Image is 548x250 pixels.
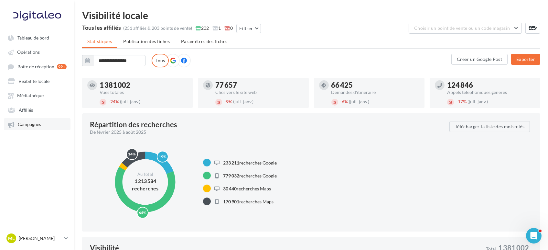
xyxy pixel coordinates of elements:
[90,121,177,128] div: Répartition des recherches
[212,25,221,31] span: 1
[100,90,188,95] div: Vues totales
[223,186,271,191] span: recherches Maps
[223,186,237,191] span: 30 440
[447,90,535,95] div: Appels téléphoniques générés
[414,25,510,31] span: Choisir un point de vente ou un code magasin
[447,82,535,89] div: 124 846
[57,64,67,69] div: 99+
[109,99,110,104] span: -
[349,99,370,104] span: (juil.-janv.)
[4,46,70,58] a: Opérations
[90,129,444,135] div: De février 2025 à août 2025
[18,122,41,127] span: Campagnes
[4,104,70,116] a: Affiliés
[5,232,69,244] a: ML [PERSON_NAME]
[17,64,54,69] span: Boîte de réception
[215,90,303,95] div: Clics vers le site web
[233,99,253,104] span: (juil.-janv.)
[467,99,488,104] span: (juil.-janv.)
[82,25,121,30] div: Tous les affiliés
[456,99,458,104] span: -
[223,160,277,165] span: recherches Google
[196,25,209,31] span: 202
[224,99,226,104] span: -
[526,228,542,244] iframe: Intercom live chat
[511,54,540,65] button: Exporter
[17,35,49,40] span: Tableau de bord
[19,107,33,113] span: Affiliés
[451,54,508,65] button: Créer un Google Post
[223,199,274,204] span: recherches Maps
[215,82,303,89] div: 77 657
[123,25,192,31] div: (251 affiliés & 203 points de vente)
[456,99,467,104] span: 17%
[224,99,232,104] span: 9%
[123,39,170,44] span: Publication des fiches
[331,82,419,89] div: 66 425
[223,199,239,204] span: 170 901
[224,25,233,31] span: 0
[18,78,49,84] span: Visibilité locale
[17,50,40,55] span: Opérations
[100,82,188,89] div: 1 381 002
[4,118,70,130] a: Campagnes
[223,173,277,178] span: recherches Google
[19,235,62,242] p: [PERSON_NAME]
[236,24,261,33] button: Filtrer
[8,235,15,242] span: ML
[331,90,419,95] div: Demandes d'itinéraire
[4,32,70,43] a: Tableau de bord
[340,99,348,104] span: 6%
[82,10,540,20] div: Visibilité locale
[4,61,70,73] a: Boîte de réception 99+
[152,54,169,67] label: Tous
[17,93,44,98] span: Médiathèque
[223,173,239,178] span: 779 032
[109,99,119,104] span: 24%
[223,160,239,165] span: 233 211
[120,99,140,104] span: (juil.-janv.)
[449,121,530,132] button: Télécharger la liste des mots-clés
[4,89,70,101] a: Médiathèque
[4,75,70,87] a: Visibilité locale
[340,99,342,104] span: -
[181,39,227,44] span: Paramètres des fiches
[409,23,522,34] button: Choisir un point de vente ou un code magasin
